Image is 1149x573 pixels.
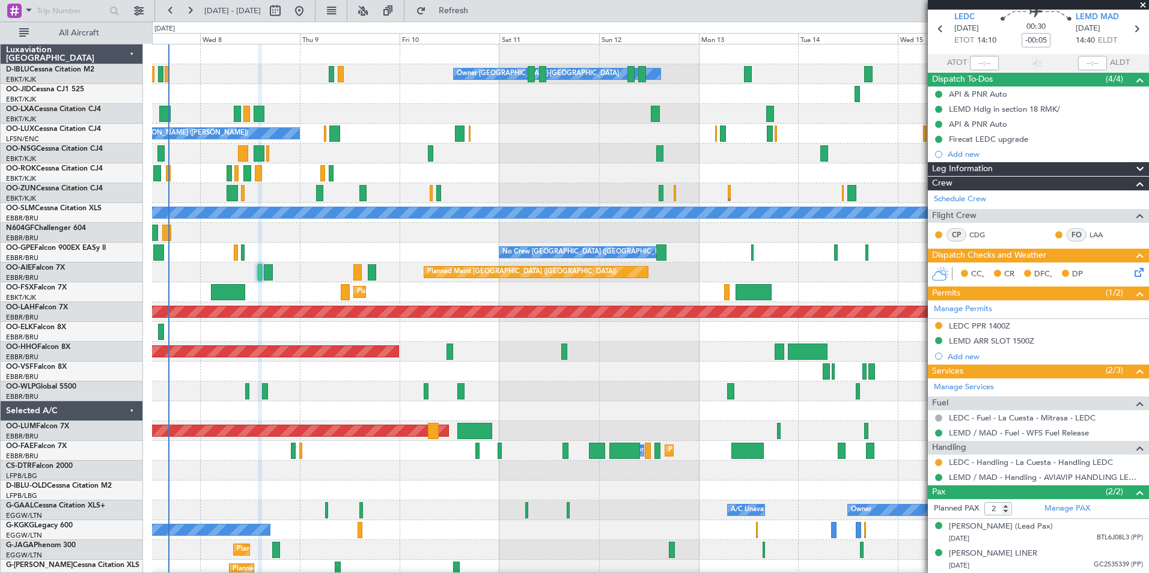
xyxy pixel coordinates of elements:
div: Planned Maint Kortrijk-[GEOGRAPHIC_DATA] [357,283,497,301]
a: EBBR/BRU [6,234,38,243]
span: Dispatch To-Dos [932,73,993,86]
span: Flight Crew [932,209,977,223]
span: Fuel [932,396,948,410]
a: CS-DTRFalcon 2000 [6,462,73,470]
a: OO-ROKCessna Citation CJ4 [6,165,103,172]
span: Permits [932,286,960,300]
a: N604GFChallenger 604 [6,225,86,232]
a: LEMD / MAD - Fuel - WFS Fuel Release [949,428,1089,438]
a: EBKT/KJK [6,115,36,124]
div: Sun 12 [599,33,699,44]
div: Mon 13 [699,33,799,44]
span: N604GF [6,225,34,232]
input: --:-- [970,56,999,70]
span: OO-AIE [6,264,32,271]
a: OO-ELKFalcon 8X [6,324,66,331]
a: EGGW/LTN [6,531,42,540]
span: D-IBLU [6,66,29,73]
span: OO-ELK [6,324,33,331]
a: LFPB/LBG [6,491,37,500]
span: Services [932,365,963,378]
a: EBBR/BRU [6,372,38,381]
a: LFPB/LBG [6,471,37,481]
span: OO-HHO [6,344,37,351]
a: EBKT/KJK [6,75,36,84]
span: Handling [932,441,966,455]
span: OO-LUM [6,423,36,430]
div: Wed 15 [898,33,998,44]
div: Add new [948,351,1143,362]
span: 14:40 [1076,35,1095,47]
a: EBKT/KJK [6,174,36,183]
a: D-IBLUCessna Citation M2 [6,66,94,73]
div: A/C Unavailable [731,501,781,519]
span: Dispatch Checks and Weather [932,249,1046,262]
span: (2/2) [1106,485,1123,498]
a: EBBR/BRU [6,273,38,282]
a: EBBR/BRU [6,452,38,461]
span: G-KGKG [6,522,34,529]
a: Schedule Crew [934,193,986,205]
span: OO-VSF [6,363,34,371]
span: [DATE] [949,561,969,570]
span: OO-SLM [6,205,35,212]
a: LEDC - Handling - La Cuesta - Handling LEDC [949,457,1113,467]
span: DP [1072,268,1083,280]
span: ELDT [1098,35,1117,47]
span: (4/4) [1106,73,1123,85]
div: API & PNR Auto [949,119,1007,129]
div: Owner [851,501,871,519]
span: Crew [932,177,952,190]
div: [DATE] [154,24,175,34]
span: OO-FAE [6,443,34,450]
a: EBBR/BRU [6,432,38,441]
span: OO-JID [6,86,31,93]
a: EBBR/BRU [6,253,38,262]
div: Firecat LEDC upgrade [949,134,1028,144]
span: (2/3) [1106,364,1123,377]
div: Fri 10 [400,33,499,44]
a: EBBR/BRU [6,313,38,322]
div: LEDC PPR 1400Z [949,321,1010,331]
span: OO-ROK [6,165,36,172]
a: EGGW/LTN [6,551,42,560]
input: Trip Number [37,2,106,20]
a: OO-ZUNCessna Citation CJ4 [6,185,103,192]
span: ATOT [947,57,967,69]
div: [PERSON_NAME] LINER [949,548,1037,560]
div: No Crew [PERSON_NAME] ([PERSON_NAME]) [104,124,248,142]
div: Wed 8 [200,33,300,44]
div: Planned Maint Melsbroek Air Base [668,441,773,459]
span: CS-DTR [6,462,32,470]
span: Leg Information [932,162,993,176]
a: OO-WLPGlobal 5500 [6,383,76,390]
span: G-[PERSON_NAME] [6,562,73,569]
span: OO-NSG [6,145,36,153]
span: [DATE] [949,534,969,543]
a: OO-FAEFalcon 7X [6,443,67,450]
div: Tue 14 [798,33,898,44]
a: LFSN/ENC [6,135,39,144]
span: Refresh [428,7,479,15]
span: [DATE] [1076,23,1100,35]
div: FO [1067,228,1087,241]
a: EBBR/BRU [6,214,38,223]
a: EBBR/BRU [6,392,38,401]
div: Sat 11 [499,33,599,44]
a: OO-GPEFalcon 900EX EASy II [6,244,106,252]
span: OO-ZUN [6,185,36,192]
a: G-JAGAPhenom 300 [6,542,76,549]
a: G-KGKGLegacy 600 [6,522,73,529]
span: OO-GPE [6,244,34,252]
span: [DATE] [954,23,979,35]
a: EBKT/KJK [6,293,36,302]
a: EBKT/KJK [6,194,36,203]
span: All Aircraft [31,29,127,37]
a: Manage Permits [934,303,992,315]
span: GC2535339 (PP) [1094,560,1143,570]
span: OO-LUX [6,126,34,133]
div: No Crew [GEOGRAPHIC_DATA] ([GEOGRAPHIC_DATA] National) [502,243,704,261]
button: Refresh [410,1,483,20]
span: 14:10 [977,35,996,47]
button: All Aircraft [13,23,130,43]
